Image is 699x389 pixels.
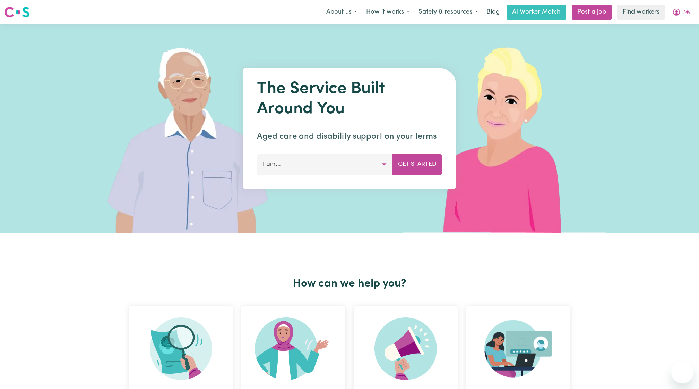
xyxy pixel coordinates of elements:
a: Careseekers logo [4,4,30,20]
a: AI Worker Match [507,5,566,20]
button: I am... [257,154,392,175]
img: Careseekers logo [4,6,30,18]
a: Blog [482,5,504,20]
h1: The Service Built Around You [257,79,442,119]
img: Provider [484,317,552,380]
button: How it works [362,5,414,19]
img: Become Worker [255,317,332,380]
button: Safety & resources [414,5,482,19]
a: Find workers [617,5,665,20]
button: My Account [668,5,695,19]
iframe: Button to launch messaging window [671,361,693,383]
button: Get Started [392,154,442,175]
img: Refer [374,317,437,380]
img: Search [150,317,212,380]
p: Aged care and disability support on your terms [257,130,442,143]
span: My [683,9,690,16]
a: Post a job [572,5,612,20]
button: About us [322,5,362,19]
h2: How can we help you? [125,277,574,290]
